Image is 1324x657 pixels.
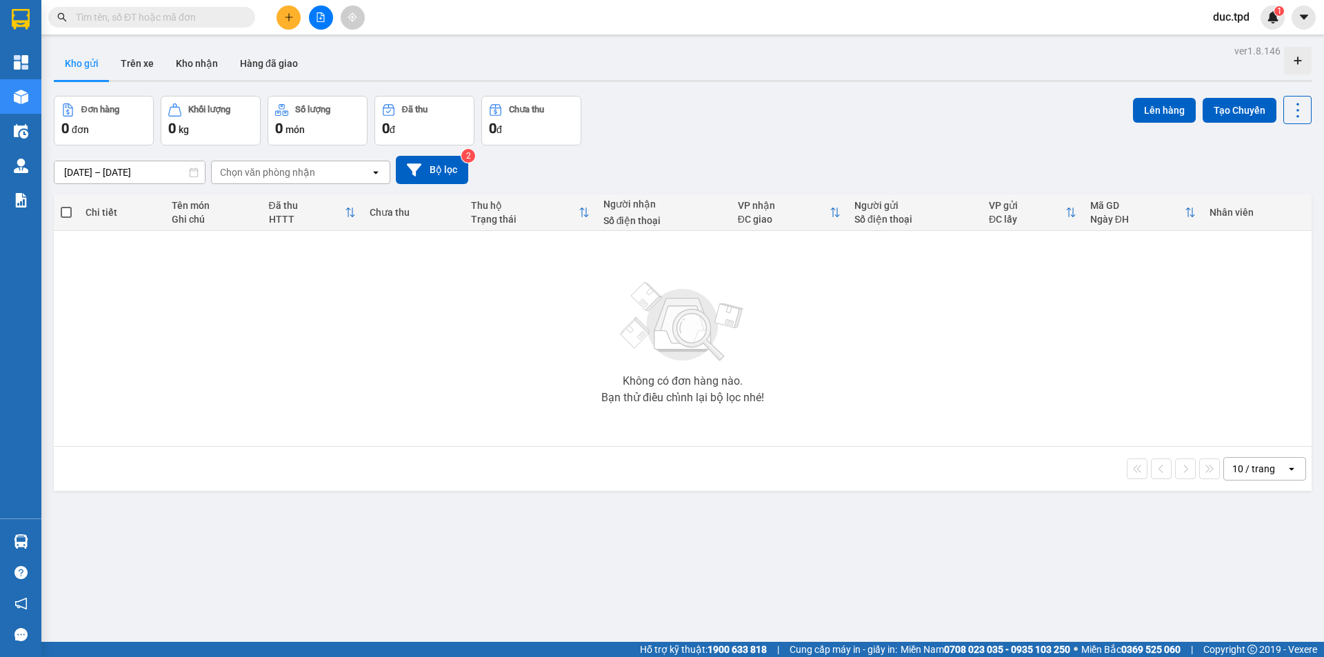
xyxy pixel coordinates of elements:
[731,194,847,231] th: Toggle SortBy
[12,9,30,30] img: logo-vxr
[54,96,154,145] button: Đơn hàng0đơn
[509,105,544,114] div: Chưa thu
[1284,47,1312,74] div: Tạo kho hàng mới
[14,55,28,70] img: dashboard-icon
[370,167,381,178] svg: open
[277,6,301,30] button: plus
[1090,200,1185,211] div: Mã GD
[1292,6,1316,30] button: caret-down
[1267,11,1279,23] img: icon-new-feature
[285,124,305,135] span: món
[1274,6,1284,16] sup: 1
[14,90,28,104] img: warehouse-icon
[269,200,345,211] div: Đã thu
[601,392,764,403] div: Bạn thử điều chỉnh lại bộ lọc nhé!
[348,12,357,22] span: aim
[1191,642,1193,657] span: |
[402,105,428,114] div: Đã thu
[309,6,333,30] button: file-add
[1247,645,1257,654] span: copyright
[854,214,975,225] div: Số điện thoại
[161,96,261,145] button: Khối lượng0kg
[708,644,767,655] strong: 1900 633 818
[464,194,596,231] th: Toggle SortBy
[72,124,89,135] span: đơn
[1298,11,1310,23] span: caret-down
[14,534,28,549] img: warehouse-icon
[316,12,325,22] span: file-add
[614,274,752,370] img: svg+xml;base64,PHN2ZyBjbGFzcz0ibGlzdC1wbHVnX19zdmciIHhtbG5zPSJodHRwOi8vd3d3LnczLm9yZy8yMDAwL3N2Zy...
[370,207,457,218] div: Chưa thu
[262,194,363,231] th: Toggle SortBy
[269,214,345,225] div: HTTT
[374,96,474,145] button: Đã thu0đ
[1232,462,1275,476] div: 10 / trang
[14,193,28,208] img: solution-icon
[284,12,294,22] span: plus
[481,96,581,145] button: Chưa thu0đ
[110,47,165,80] button: Trên xe
[1074,647,1078,652] span: ⚪️
[81,105,119,114] div: Đơn hàng
[944,644,1070,655] strong: 0708 023 035 - 0935 103 250
[1286,463,1297,474] svg: open
[172,200,255,211] div: Tên món
[489,120,496,137] span: 0
[1083,194,1203,231] th: Toggle SortBy
[738,214,830,225] div: ĐC giao
[777,642,779,657] span: |
[901,642,1070,657] span: Miền Nam
[989,200,1065,211] div: VP gửi
[168,120,176,137] span: 0
[54,161,205,183] input: Select a date range.
[179,124,189,135] span: kg
[54,47,110,80] button: Kho gửi
[86,207,157,218] div: Chi tiết
[14,597,28,610] span: notification
[220,165,315,179] div: Chọn văn phòng nhận
[1202,8,1261,26] span: duc.tpd
[390,124,395,135] span: đ
[188,105,230,114] div: Khối lượng
[61,120,69,137] span: 0
[738,200,830,211] div: VP nhận
[14,159,28,173] img: warehouse-icon
[790,642,897,657] span: Cung cấp máy in - giấy in:
[275,120,283,137] span: 0
[268,96,368,145] button: Số lượng0món
[623,376,743,387] div: Không có đơn hàng nào.
[382,120,390,137] span: 0
[1133,98,1196,123] button: Lên hàng
[640,642,767,657] span: Hỗ trợ kỹ thuật:
[295,105,330,114] div: Số lượng
[1210,207,1305,218] div: Nhân viên
[1276,6,1281,16] span: 1
[76,10,239,25] input: Tìm tên, số ĐT hoặc mã đơn
[989,214,1065,225] div: ĐC lấy
[341,6,365,30] button: aim
[1090,214,1185,225] div: Ngày ĐH
[229,47,309,80] button: Hàng đã giao
[1081,642,1181,657] span: Miền Bắc
[14,628,28,641] span: message
[471,214,579,225] div: Trạng thái
[14,124,28,139] img: warehouse-icon
[603,199,724,210] div: Người nhận
[1234,43,1281,59] div: ver 1.8.146
[603,215,724,226] div: Số điện thoại
[982,194,1083,231] th: Toggle SortBy
[172,214,255,225] div: Ghi chú
[1203,98,1276,123] button: Tạo Chuyến
[854,200,975,211] div: Người gửi
[1121,644,1181,655] strong: 0369 525 060
[471,200,579,211] div: Thu hộ
[461,149,475,163] sup: 2
[57,12,67,22] span: search
[396,156,468,184] button: Bộ lọc
[496,124,502,135] span: đ
[165,47,229,80] button: Kho nhận
[14,566,28,579] span: question-circle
